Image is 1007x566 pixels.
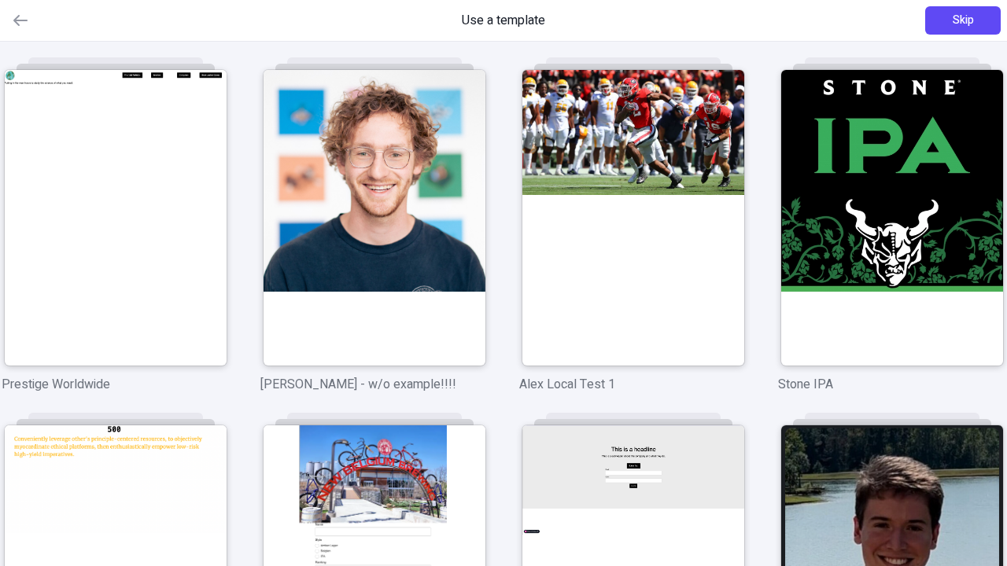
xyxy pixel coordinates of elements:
span: Use a template [462,11,545,30]
p: Prestige Worldwide [2,375,229,394]
span: Skip [953,12,974,29]
button: Skip [925,6,1001,35]
p: [PERSON_NAME] - w/o example!!!! [260,375,488,394]
p: Stone IPA [778,375,1005,394]
p: Alex Local Test 1 [519,375,747,394]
